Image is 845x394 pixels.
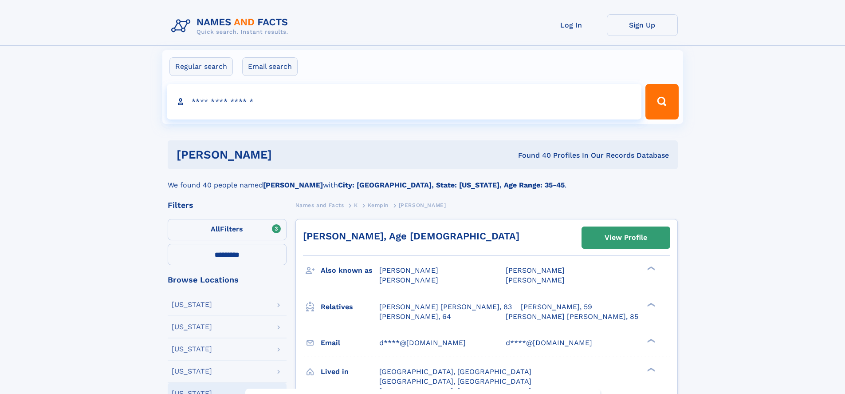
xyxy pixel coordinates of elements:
[168,201,287,209] div: Filters
[645,302,656,307] div: ❯
[177,149,395,160] h1: [PERSON_NAME]
[645,84,678,119] button: Search Button
[338,181,565,189] b: City: [GEOGRAPHIC_DATA], State: [US_STATE], Age Range: 35-45
[379,367,531,376] span: [GEOGRAPHIC_DATA], [GEOGRAPHIC_DATA]
[605,227,647,248] div: View Profile
[379,377,531,386] span: [GEOGRAPHIC_DATA], [GEOGRAPHIC_DATA]
[169,57,233,76] label: Regular search
[172,323,212,330] div: [US_STATE]
[168,14,295,38] img: Logo Names and Facts
[395,151,669,160] div: Found 40 Profiles In Our Records Database
[536,14,607,36] a: Log In
[379,276,438,284] span: [PERSON_NAME]
[582,227,670,248] a: View Profile
[168,169,678,191] div: We found 40 people named with .
[506,276,565,284] span: [PERSON_NAME]
[295,199,344,211] a: Names and Facts
[399,202,446,208] span: [PERSON_NAME]
[263,181,323,189] b: [PERSON_NAME]
[168,219,287,240] label: Filters
[354,202,358,208] span: K
[379,302,512,312] a: [PERSON_NAME] [PERSON_NAME], 83
[368,199,389,211] a: Kempin
[645,266,656,271] div: ❯
[354,199,358,211] a: K
[379,266,438,275] span: [PERSON_NAME]
[521,302,592,312] a: [PERSON_NAME], 59
[321,299,379,314] h3: Relatives
[645,366,656,372] div: ❯
[379,312,451,322] a: [PERSON_NAME], 64
[321,335,379,350] h3: Email
[368,202,389,208] span: Kempin
[211,225,220,233] span: All
[172,368,212,375] div: [US_STATE]
[168,276,287,284] div: Browse Locations
[167,84,642,119] input: search input
[506,266,565,275] span: [PERSON_NAME]
[607,14,678,36] a: Sign Up
[242,57,298,76] label: Email search
[321,263,379,278] h3: Also known as
[645,338,656,343] div: ❯
[506,312,638,322] a: [PERSON_NAME] [PERSON_NAME], 85
[172,301,212,308] div: [US_STATE]
[303,231,519,242] a: [PERSON_NAME], Age [DEMOGRAPHIC_DATA]
[321,364,379,379] h3: Lived in
[172,346,212,353] div: [US_STATE]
